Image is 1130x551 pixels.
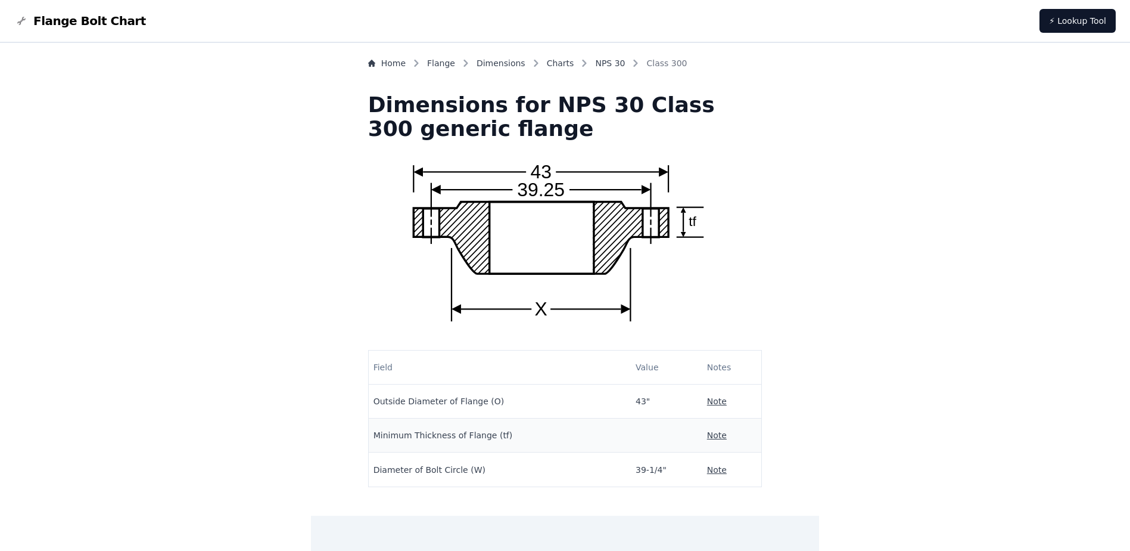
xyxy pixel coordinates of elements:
button: Note [707,464,727,476]
a: Flange [427,57,455,69]
a: Dimensions [477,57,525,69]
td: Outside Diameter of Flange (O) [369,385,631,419]
nav: Breadcrumb [368,57,762,74]
text: 43 [531,161,552,182]
button: Note [707,395,727,407]
span: Class 300 [646,57,687,69]
td: Minimum Thickness of Flange (tf) [369,419,631,453]
h1: Dimensions for NPS 30 Class 300 generic flange [368,93,762,141]
text: X [535,298,547,320]
img: Flange Bolt Chart Logo [14,14,29,28]
td: 39-1/4" [631,453,702,487]
th: Value [631,351,702,385]
text: tf [689,213,697,229]
a: NPS 30 [595,57,625,69]
a: Charts [547,57,574,69]
td: 43" [631,385,702,419]
a: Flange Bolt Chart LogoFlange Bolt Chart [14,13,146,29]
th: Notes [702,351,762,385]
text: 39.25 [518,179,565,200]
span: Flange Bolt Chart [33,13,146,29]
a: ⚡ Lookup Tool [1039,9,1116,33]
th: Field [369,351,631,385]
a: Home [368,57,406,69]
button: Note [707,429,727,441]
td: Diameter of Bolt Circle (W) [369,453,631,487]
